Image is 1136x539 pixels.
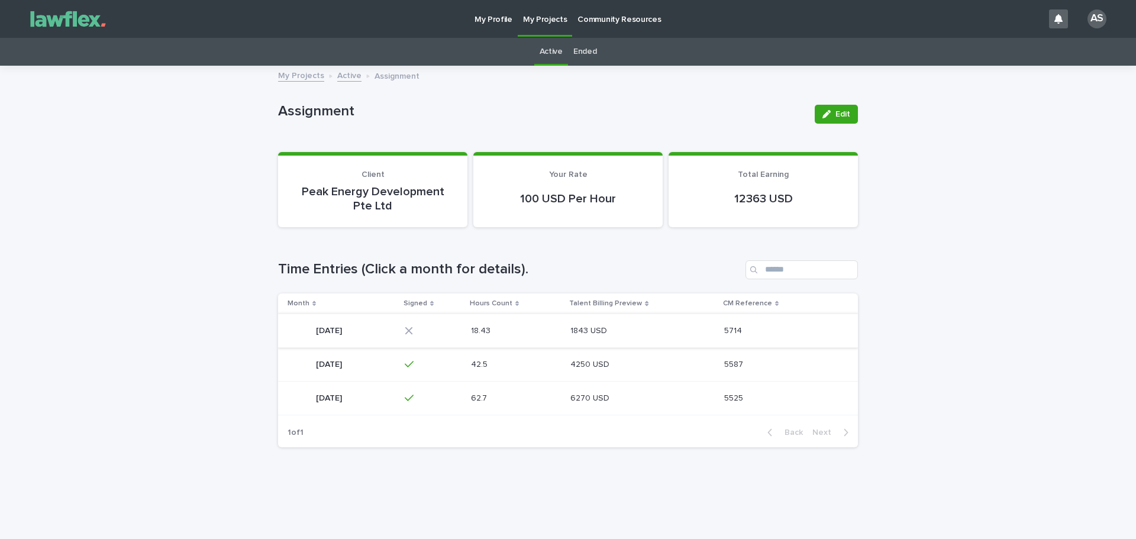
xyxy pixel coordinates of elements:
p: 5714 [724,324,744,336]
button: Next [808,427,858,438]
img: Gnvw4qrBSHOAfo8VMhG6 [24,7,112,31]
a: Ended [573,38,596,66]
p: CM Reference [723,297,772,310]
div: AS [1087,9,1106,28]
a: Active [337,68,362,82]
p: 18.43 [471,324,493,336]
p: 1 of 1 [278,418,313,447]
a: Active [540,38,563,66]
p: Hours Count [470,297,512,310]
tr: [DATE][DATE] 18.4318.43 1843 USD1843 USD 57145714 [278,314,858,347]
tr: [DATE][DATE] 62.762.7 6270 USD6270 USD 55255525 [278,381,858,415]
p: 62.7 [471,391,489,404]
p: Assignment [278,103,805,120]
p: 6270 USD [570,391,612,404]
p: Month [288,297,309,310]
input: Search [745,260,858,279]
p: [DATE] [316,357,344,370]
p: 5525 [724,391,745,404]
p: 12363 USD [683,192,844,206]
span: Total Earning [738,170,789,179]
p: Peak Energy Development Pte Ltd [292,185,453,213]
p: 100 USD Per Hour [488,192,648,206]
button: Edit [815,105,858,124]
a: My Projects [278,68,324,82]
p: Assignment [375,69,419,82]
tr: [DATE][DATE] 42.542.5 4250 USD4250 USD 55875587 [278,347,858,381]
p: Talent Billing Preview [569,297,642,310]
span: Back [777,428,803,437]
span: Client [362,170,385,179]
p: 42.5 [471,357,490,370]
p: 5587 [724,357,745,370]
h1: Time Entries (Click a month for details). [278,261,741,278]
p: [DATE] [316,391,344,404]
p: [DATE] [316,324,344,336]
p: Signed [404,297,427,310]
span: Edit [835,110,850,118]
p: 4250 USD [570,357,612,370]
p: 1843 USD [570,324,609,336]
span: Your Rate [549,170,588,179]
span: Next [812,428,838,437]
button: Back [758,427,808,438]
